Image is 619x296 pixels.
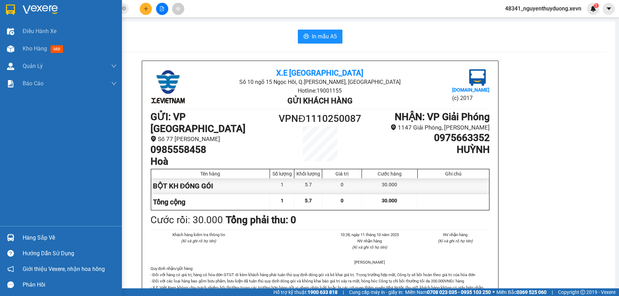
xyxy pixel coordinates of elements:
div: 1 [270,178,294,194]
div: 5.7 [294,178,322,194]
li: Số 10 ngõ 15 Ngọc Hồi, Q.[PERSON_NAME], [GEOGRAPHIC_DATA] [207,78,433,86]
span: ⚪️ [493,291,495,294]
span: close-circle [122,6,126,12]
span: plus [144,6,148,11]
li: (c) 2017 [452,94,489,102]
button: plus [140,3,152,15]
span: mới [51,45,63,53]
strong: 0369 525 060 [517,289,547,295]
div: Số lượng [272,171,292,177]
span: down [111,63,117,69]
span: Tổng cộng [153,198,185,206]
div: Hướng dẫn sử dụng [23,248,117,259]
img: warehouse-icon [7,45,14,53]
span: caret-down [606,6,612,12]
img: solution-icon [7,80,14,87]
li: NV nhận hàng [335,238,404,244]
li: Khách hàng kiểm tra thông tin [164,232,233,238]
div: 30.000 [362,178,417,194]
b: X.E [GEOGRAPHIC_DATA] [276,69,363,77]
span: Điều hành xe [23,27,56,36]
b: GỬI : VP [GEOGRAPHIC_DATA] [150,111,246,134]
i: (Kí và ghi rõ họ tên) [438,239,473,243]
span: Báo cáo [23,79,44,88]
span: Kho hàng [23,45,47,52]
span: notification [7,266,14,272]
span: 0 [341,198,343,203]
b: NHẬN : VP Giải Phóng [395,111,490,123]
div: 0 [322,178,362,194]
span: down [111,81,117,86]
h1: 0985558458 [150,144,278,156]
img: warehouse-icon [7,234,14,241]
img: logo.jpg [469,69,486,86]
i: (Kí và ghi rõ họ tên) [352,245,387,250]
h1: VPNĐ1110250087 [278,111,363,126]
div: Ghi chú [419,171,487,177]
img: warehouse-icon [7,28,14,35]
div: Cước hàng [364,171,415,177]
span: Cung cấp máy in - giấy in: [349,288,403,296]
span: In mẫu A5 [312,32,337,41]
div: Tên hàng [153,171,268,177]
img: logo-vxr [6,5,15,15]
div: Giá trị [324,171,360,177]
span: 48341_nguyenthuyduong.xevn [500,4,587,13]
span: question-circle [7,250,14,257]
span: 30.000 [382,198,397,203]
i: (Kí và ghi rõ họ tên) [181,239,216,243]
div: Cước rồi : 30.000 [150,212,223,228]
sup: 1 [594,3,599,8]
li: NV nhận hàng [421,232,490,238]
div: BỘT KH ĐÓNG GÓI [151,178,270,194]
span: Quản Lý [23,62,43,70]
b: Tổng phải thu: 0 [226,214,296,226]
b: Gửi khách hàng [287,96,353,105]
h1: 0975663352 [362,132,489,144]
img: logo.jpg [150,69,185,104]
span: | [552,288,553,296]
span: Miền Nam [405,288,491,296]
span: message [7,281,14,288]
span: close-circle [122,6,126,10]
span: aim [176,6,180,11]
li: 10:28, ngày 11 tháng 10 năm 2025 [335,232,404,238]
span: Giới thiệu Vexere, nhận hoa hồng [23,265,105,273]
span: environment [390,124,396,130]
li: 1147 Giải Phóng, [PERSON_NAME] [362,123,489,132]
li: [PERSON_NAME] [335,259,404,265]
span: copyright [580,290,585,295]
button: printerIn mẫu A5 [298,30,342,44]
li: Số 77 [PERSON_NAME] [150,134,278,144]
div: Hàng sắp về [23,233,117,243]
h1: HUỲNH [362,144,489,156]
b: [DOMAIN_NAME] [452,87,489,93]
strong: 0708 023 035 - 0935 103 250 [427,289,491,295]
button: aim [172,3,184,15]
span: Miền Bắc [496,288,547,296]
span: Hỗ trợ kỹ thuật: [273,288,338,296]
span: 5.7 [305,198,312,203]
span: printer [303,33,309,40]
span: environment [150,136,156,142]
span: 1 [595,3,597,8]
h1: Hoà [150,156,278,168]
img: warehouse-icon [7,63,14,70]
img: icon-new-feature [590,6,596,12]
li: Hotline: 19001155 [207,86,433,95]
button: caret-down [603,3,615,15]
span: file-add [160,6,164,11]
span: | [343,288,344,296]
button: file-add [156,3,168,15]
div: Khối lượng [296,171,320,177]
span: 1 [281,198,284,203]
div: Phản hồi [23,280,117,290]
strong: 1900 633 818 [308,289,338,295]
